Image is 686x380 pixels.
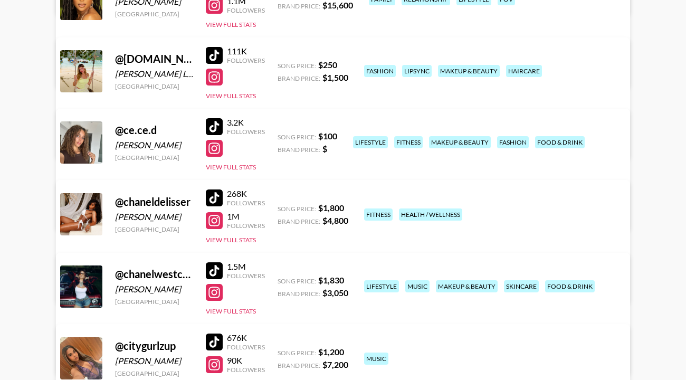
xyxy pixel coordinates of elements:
div: makeup & beauty [429,136,491,148]
span: Song Price: [278,62,316,70]
div: makeup & beauty [436,280,498,292]
div: fitness [364,208,393,221]
div: 1M [227,211,265,222]
div: @ chaneldelisser [115,195,193,208]
button: View Full Stats [206,236,256,244]
div: 1.5M [227,261,265,272]
div: fitness [394,136,423,148]
div: 111K [227,46,265,56]
span: Song Price: [278,349,316,357]
div: [PERSON_NAME] [115,212,193,222]
div: health / wellness [399,208,462,221]
span: Brand Price: [278,217,320,225]
div: 676K [227,332,265,343]
div: music [405,280,430,292]
button: View Full Stats [206,163,256,171]
div: skincare [504,280,539,292]
div: fashion [364,65,396,77]
div: Followers [227,56,265,64]
strong: $ 1,200 [318,347,344,357]
div: Followers [227,272,265,280]
div: [PERSON_NAME] [115,140,193,150]
button: View Full Stats [206,92,256,100]
strong: $ 1,500 [322,72,348,82]
div: food & drink [545,280,595,292]
span: Brand Price: [278,74,320,82]
div: Followers [227,128,265,136]
div: [GEOGRAPHIC_DATA] [115,154,193,161]
div: haircare [506,65,542,77]
div: Followers [227,222,265,230]
div: @ citygurlzup [115,339,193,353]
span: Brand Price: [278,2,320,10]
div: lifestyle [364,280,399,292]
div: [PERSON_NAME] Lassala [115,69,193,79]
div: Followers [227,199,265,207]
strong: $ 100 [318,131,337,141]
div: Followers [227,6,265,14]
button: View Full Stats [206,307,256,315]
div: Followers [227,366,265,374]
div: [PERSON_NAME] [115,356,193,366]
span: Brand Price: [278,290,320,298]
div: lipsync [402,65,432,77]
span: Brand Price: [278,362,320,369]
div: @ [DOMAIN_NAME] [115,52,193,65]
div: @ ce.ce.d [115,123,193,137]
strong: $ 1,830 [318,275,344,285]
div: music [364,353,388,365]
div: [GEOGRAPHIC_DATA] [115,369,193,377]
div: [PERSON_NAME] [115,284,193,294]
span: Brand Price: [278,146,320,154]
span: Song Price: [278,277,316,285]
div: [GEOGRAPHIC_DATA] [115,10,193,18]
div: makeup & beauty [438,65,500,77]
strong: $ 250 [318,60,337,70]
div: @ chanelwestcoast [115,268,193,281]
span: Song Price: [278,133,316,141]
div: 3.2K [227,117,265,128]
div: [GEOGRAPHIC_DATA] [115,225,193,233]
strong: $ 1,800 [318,203,344,213]
strong: $ 4,800 [322,215,348,225]
strong: $ 7,200 [322,359,348,369]
strong: $ 3,050 [322,288,348,298]
div: food & drink [535,136,585,148]
strong: $ [322,144,327,154]
span: Song Price: [278,205,316,213]
div: [GEOGRAPHIC_DATA] [115,82,193,90]
div: fashion [497,136,529,148]
div: 268K [227,188,265,199]
div: [GEOGRAPHIC_DATA] [115,298,193,306]
div: Followers [227,343,265,351]
div: lifestyle [353,136,388,148]
div: 90K [227,355,265,366]
button: View Full Stats [206,21,256,28]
